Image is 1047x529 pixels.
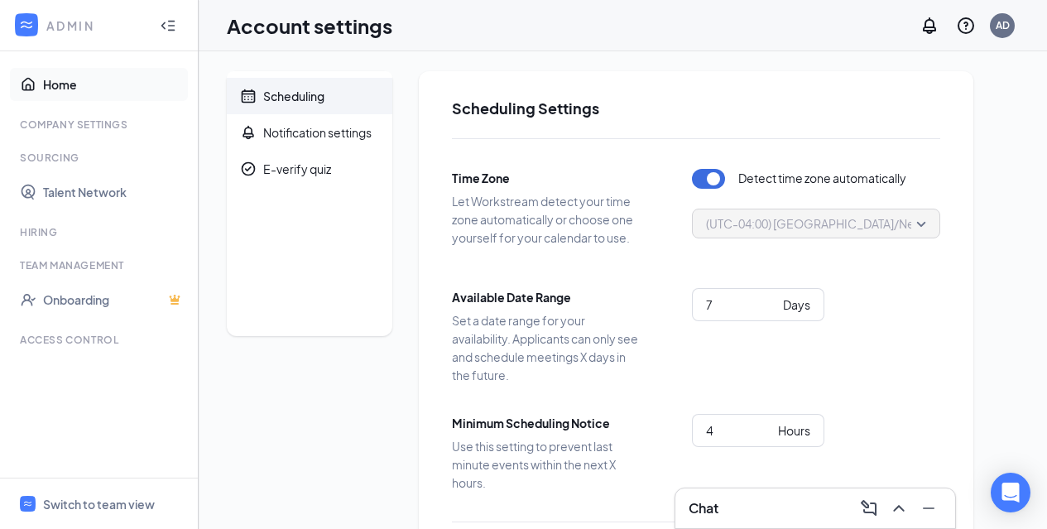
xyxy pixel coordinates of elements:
[18,17,35,33] svg: WorkstreamLogo
[20,151,181,165] div: Sourcing
[263,88,324,104] div: Scheduling
[915,495,942,522] button: Minimize
[43,496,155,512] div: Switch to team view
[706,211,1035,236] span: (UTC-04:00) [GEOGRAPHIC_DATA]/New_York - Eastern Time
[263,124,372,141] div: Notification settings
[227,114,392,151] a: BellNotification settings
[240,161,257,177] svg: CheckmarkCircle
[886,495,912,522] button: ChevronUp
[240,88,257,104] svg: Calendar
[43,176,185,209] a: Talent Network
[889,498,909,518] svg: ChevronUp
[689,499,718,517] h3: Chat
[738,169,906,189] span: Detect time zone automatically
[856,495,882,522] button: ComposeMessage
[227,151,392,187] a: CheckmarkCircleE-verify quiz
[920,16,939,36] svg: Notifications
[227,78,392,114] a: CalendarScheduling
[859,498,879,518] svg: ComposeMessage
[20,333,181,347] div: Access control
[22,498,33,509] svg: WorkstreamLogo
[452,169,642,187] span: Time Zone
[240,124,257,141] svg: Bell
[996,18,1010,32] div: AD
[991,473,1030,512] div: Open Intercom Messenger
[452,414,642,432] span: Minimum Scheduling Notice
[956,16,976,36] svg: QuestionInfo
[20,225,181,239] div: Hiring
[43,283,185,316] a: OnboardingCrown
[20,258,181,272] div: Team Management
[160,17,176,34] svg: Collapse
[919,498,939,518] svg: Minimize
[43,68,185,101] a: Home
[20,118,181,132] div: Company Settings
[452,437,642,492] span: Use this setting to prevent last minute events within the next X hours.
[452,288,642,306] span: Available Date Range
[452,98,940,118] h2: Scheduling Settings
[46,17,145,34] div: ADMIN
[452,192,642,247] span: Let Workstream detect your time zone automatically or choose one yourself for your calendar to use.
[452,311,642,384] span: Set a date range for your availability. Applicants can only see and schedule meetings X days in t...
[227,12,392,40] h1: Account settings
[783,296,810,314] div: Days
[778,421,810,440] div: Hours
[263,161,331,177] div: E-verify quiz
